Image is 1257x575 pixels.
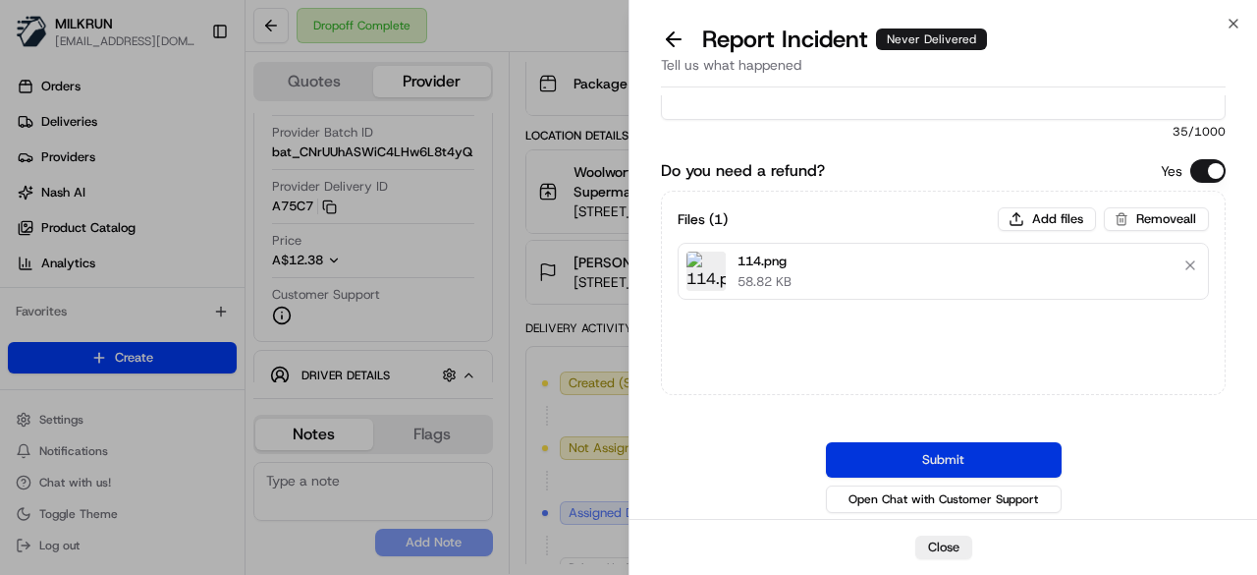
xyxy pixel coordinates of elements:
p: Yes [1161,161,1182,181]
img: Nash [20,19,59,58]
div: Tell us what happened [661,55,1226,87]
div: Start new chat [67,187,322,206]
div: Never Delivered [876,29,987,50]
div: 💻 [166,286,182,302]
button: Open Chat with Customer Support [826,486,1062,513]
button: Close [915,536,972,559]
a: 📗Knowledge Base [12,276,158,312]
h3: Files ( 1 ) [678,209,728,229]
button: Start new chat [334,193,357,216]
img: 1736555255976-a54dd68f-1ca7-489b-9aae-adbdc363a1c4 [20,187,55,222]
span: API Documentation [186,284,315,304]
div: 📗 [20,286,35,302]
img: 114.png [686,252,726,291]
button: Remove file [1176,252,1204,279]
button: Add files [998,207,1096,231]
input: Clear [51,126,324,146]
a: Powered byPylon [138,331,238,347]
button: Submit [826,442,1062,478]
a: 💻API Documentation [158,276,323,312]
span: Knowledge Base [39,284,150,304]
span: Pylon [195,332,238,347]
button: Removeall [1104,207,1209,231]
span: 35 /1000 [661,124,1226,140]
label: Do you need a refund? [661,159,825,183]
p: 114.png [738,252,792,271]
p: Welcome 👋 [20,78,357,109]
p: 58.82 KB [738,273,792,291]
div: We're available if you need us! [67,206,248,222]
p: Report Incident [702,24,987,55]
